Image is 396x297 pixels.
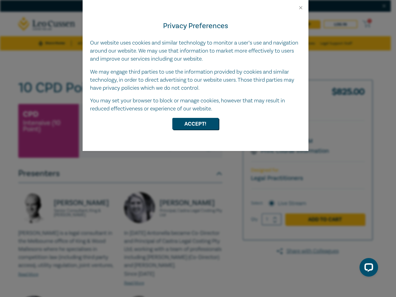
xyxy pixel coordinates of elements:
button: Accept! [172,118,219,130]
iframe: LiveChat chat widget [355,256,381,282]
p: Our website uses cookies and similar technology to monitor a user’s use and navigation around our... [90,39,301,63]
p: You may set your browser to block or manage cookies, however that may result in reduced effective... [90,97,301,113]
button: Close [298,5,303,11]
h4: Privacy Preferences [90,20,301,32]
p: We may engage third parties to use the information provided by cookies and similar technology, in... [90,68,301,92]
